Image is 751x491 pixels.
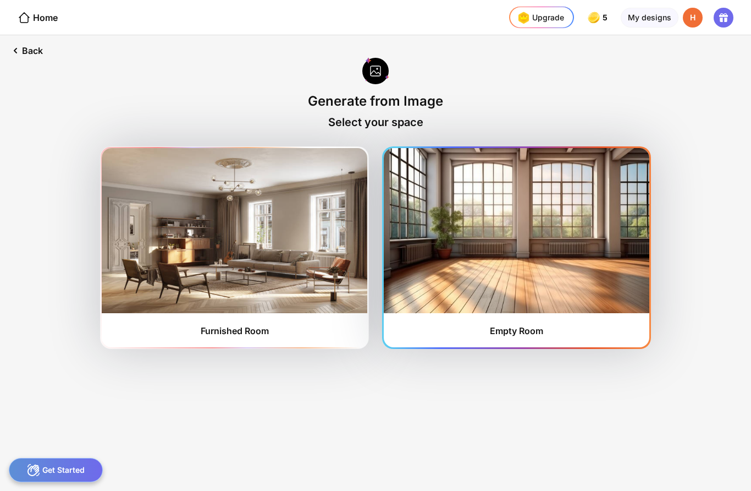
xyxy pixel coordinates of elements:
span: 5 [603,13,610,22]
img: upgrade-nav-btn-icon.gif [515,9,532,26]
div: Home [18,11,58,24]
div: Furnished Room [201,325,269,336]
div: Upgrade [515,9,564,26]
div: Select your space [328,116,423,129]
div: H [683,8,703,28]
div: My designs [621,8,678,28]
div: Empty Room [490,325,543,336]
div: Generate from Image [308,93,443,109]
img: furnishedRoom1.jpg [102,148,367,313]
div: Get Started [9,458,103,482]
img: furnishedRoom2.jpg [384,148,649,313]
